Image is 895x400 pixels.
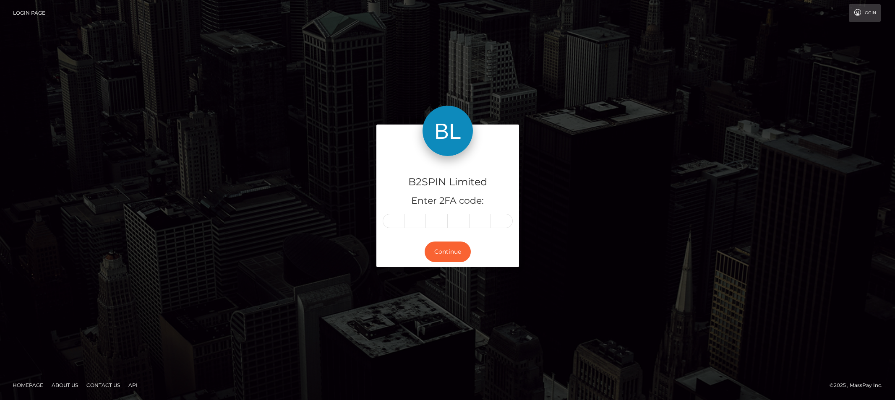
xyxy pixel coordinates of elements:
[125,379,141,392] a: API
[83,379,123,392] a: Contact Us
[830,381,889,390] div: © 2025 , MassPay Inc.
[383,175,513,190] h4: B2SPIN Limited
[383,195,513,208] h5: Enter 2FA code:
[425,242,471,262] button: Continue
[9,379,47,392] a: Homepage
[48,379,81,392] a: About Us
[423,106,473,156] img: B2SPIN Limited
[13,4,45,22] a: Login Page
[849,4,881,22] a: Login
